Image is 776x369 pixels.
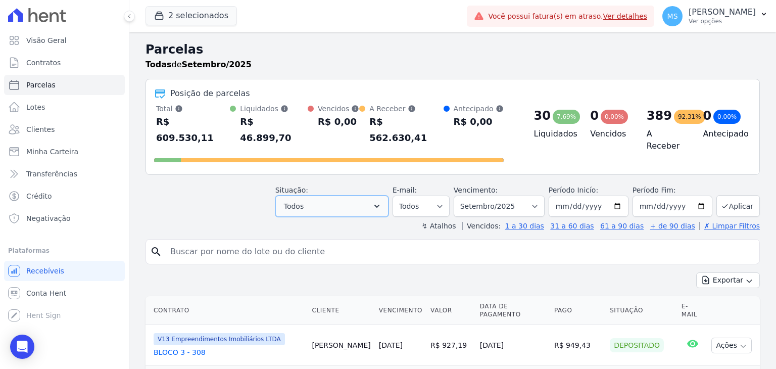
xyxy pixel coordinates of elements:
span: Minha Carteira [26,147,78,157]
div: Open Intercom Messenger [10,335,34,359]
button: Exportar [696,272,760,288]
span: Lotes [26,102,45,112]
span: Visão Geral [26,35,67,45]
span: Contratos [26,58,61,68]
a: [DATE] [379,341,403,349]
span: Negativação [26,213,71,223]
a: Ver detalhes [603,12,648,20]
th: Data de Pagamento [476,296,550,325]
div: 0,00% [601,110,628,124]
th: Situação [606,296,677,325]
div: 30 [534,108,551,124]
p: Ver opções [689,17,756,25]
div: R$ 0,00 [454,114,504,130]
a: Recebíveis [4,261,125,281]
a: 61 a 90 dias [600,222,644,230]
button: 2 selecionados [145,6,237,25]
p: de [145,59,252,71]
p: [PERSON_NAME] [689,7,756,17]
div: Posição de parcelas [170,87,250,100]
a: Clientes [4,119,125,140]
label: Período Inicío: [549,186,598,194]
a: Minha Carteira [4,142,125,162]
div: Antecipado [454,104,504,114]
div: R$ 609.530,11 [156,114,230,146]
div: 0,00% [713,110,741,124]
h4: A Receber [647,128,687,152]
a: 1 a 30 dias [505,222,544,230]
div: R$ 46.899,70 [240,114,308,146]
h4: Liquidados [534,128,574,140]
div: R$ 0,00 [318,114,359,130]
span: Transferências [26,169,77,179]
td: R$ 949,43 [550,325,606,366]
a: Contratos [4,53,125,73]
h4: Vencidos [590,128,630,140]
span: Clientes [26,124,55,134]
button: Ações [711,338,752,353]
div: R$ 562.630,41 [369,114,443,146]
th: Cliente [308,296,374,325]
span: V13 Empreendimentos Imobiliários LTDA [154,333,285,345]
div: Vencidos [318,104,359,114]
strong: Todas [145,60,172,69]
th: Pago [550,296,606,325]
div: 7,69% [553,110,580,124]
a: Conta Hent [4,283,125,303]
div: 0 [703,108,711,124]
button: Aplicar [716,195,760,217]
button: MS [PERSON_NAME] Ver opções [654,2,776,30]
label: Período Fim: [633,185,712,196]
div: Plataformas [8,245,121,257]
h4: Antecipado [703,128,743,140]
label: Situação: [275,186,308,194]
div: A Receber [369,104,443,114]
th: Vencimento [375,296,426,325]
a: Parcelas [4,75,125,95]
a: BLOCO 3 - 308 [154,347,304,357]
span: Conta Hent [26,288,66,298]
a: Crédito [4,186,125,206]
a: + de 90 dias [650,222,695,230]
div: 0 [590,108,599,124]
label: ↯ Atalhos [421,222,456,230]
span: Todos [284,200,304,212]
a: Transferências [4,164,125,184]
a: Visão Geral [4,30,125,51]
div: Liquidados [240,104,308,114]
td: R$ 927,19 [426,325,476,366]
a: ✗ Limpar Filtros [699,222,760,230]
label: Vencimento: [454,186,498,194]
a: Lotes [4,97,125,117]
button: Todos [275,196,389,217]
div: 389 [647,108,672,124]
th: E-mail [677,296,708,325]
a: 31 a 60 dias [550,222,594,230]
th: Valor [426,296,476,325]
span: Você possui fatura(s) em atraso. [488,11,647,22]
label: Vencidos: [462,222,501,230]
th: Contrato [145,296,308,325]
a: Negativação [4,208,125,228]
td: [PERSON_NAME] [308,325,374,366]
i: search [150,246,162,258]
div: 92,31% [674,110,705,124]
span: Crédito [26,191,52,201]
span: Recebíveis [26,266,64,276]
strong: Setembro/2025 [182,60,252,69]
h2: Parcelas [145,40,760,59]
div: Total [156,104,230,114]
div: Depositado [610,338,664,352]
span: MS [667,13,678,20]
input: Buscar por nome do lote ou do cliente [164,242,755,262]
td: [DATE] [476,325,550,366]
span: Parcelas [26,80,56,90]
label: E-mail: [393,186,417,194]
